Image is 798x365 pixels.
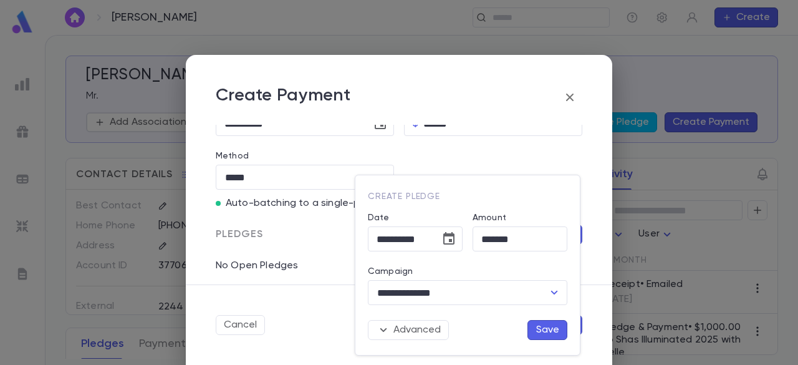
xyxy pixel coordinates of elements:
span: Create Pledge [368,192,440,201]
label: Amount [473,213,506,223]
label: Campaign [368,266,413,276]
button: Choose date, selected date is Sep 15, 2025 [436,226,461,251]
button: Advanced [368,320,449,340]
button: Save [527,320,567,340]
button: Open [546,284,563,301]
label: Date [368,213,463,223]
